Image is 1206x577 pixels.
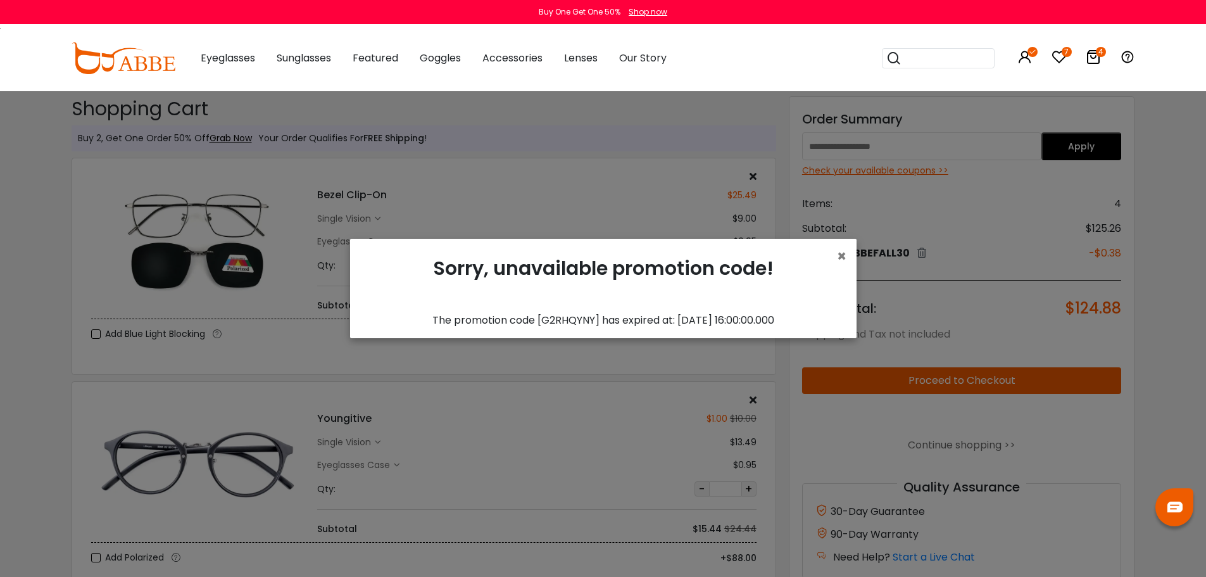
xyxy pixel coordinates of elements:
img: chat [1167,502,1183,512]
span: Our Story [619,51,667,65]
span: Eyeglasses [201,51,255,65]
button: Close [837,249,846,264]
div: Buy One Get One 50% [539,6,620,18]
a: 4 [1086,52,1101,67]
span: Lenses [564,51,598,65]
i: 7 [1062,47,1072,57]
div: Shop now [629,6,667,18]
div: The promotion code [G2RHQYNY] has expired at: [DATE] 16:00:00.000 [360,313,846,328]
a: 7 [1052,52,1067,67]
div: Sorry, unavailable promotion code! [360,249,846,313]
span: Sunglasses [277,51,331,65]
img: abbeglasses.com [72,42,175,74]
span: × [837,246,846,267]
a: Shop now [622,6,667,17]
span: Goggles [420,51,461,65]
i: 4 [1096,47,1106,57]
span: Featured [353,51,398,65]
span: Accessories [482,51,543,65]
